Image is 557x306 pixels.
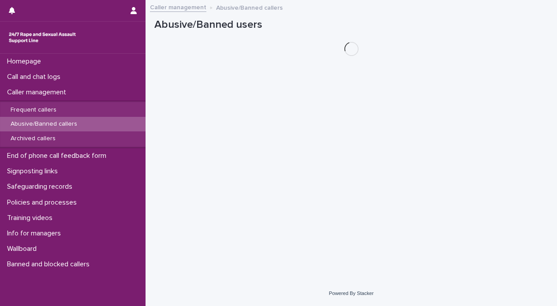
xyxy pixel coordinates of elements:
p: Info for managers [4,229,68,238]
a: Powered By Stacker [329,291,374,296]
h1: Abusive/Banned users [154,19,548,31]
p: Homepage [4,57,48,66]
p: Safeguarding records [4,183,79,191]
a: Caller management [150,2,206,12]
img: rhQMoQhaT3yELyF149Cw [7,29,78,46]
p: Banned and blocked callers [4,260,97,269]
p: Caller management [4,88,73,97]
p: End of phone call feedback form [4,152,113,160]
p: Call and chat logs [4,73,67,81]
p: Training videos [4,214,60,222]
p: Abusive/Banned callers [4,120,84,128]
p: Policies and processes [4,198,84,207]
p: Abusive/Banned callers [216,2,283,12]
p: Frequent callers [4,106,64,114]
p: Archived callers [4,135,63,142]
p: Wallboard [4,245,44,253]
p: Signposting links [4,167,65,175]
